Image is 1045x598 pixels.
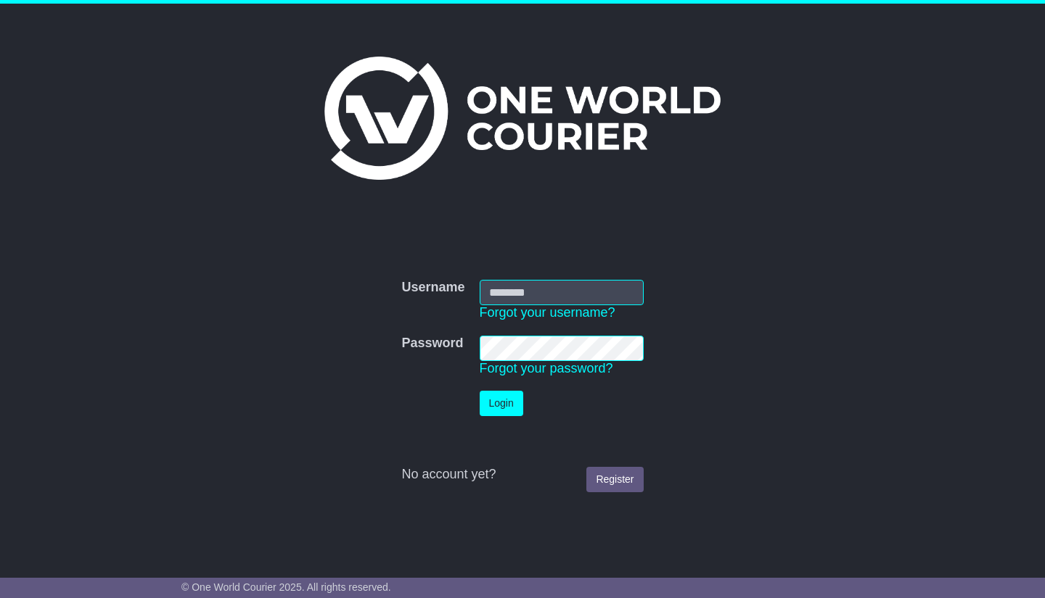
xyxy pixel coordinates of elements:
a: Forgot your password? [480,361,613,375]
img: One World [324,57,721,180]
div: No account yet? [401,467,643,483]
button: Login [480,391,523,416]
span: © One World Courier 2025. All rights reserved. [181,581,391,593]
a: Register [586,467,643,492]
label: Password [401,336,463,352]
label: Username [401,280,464,296]
a: Forgot your username? [480,305,615,320]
